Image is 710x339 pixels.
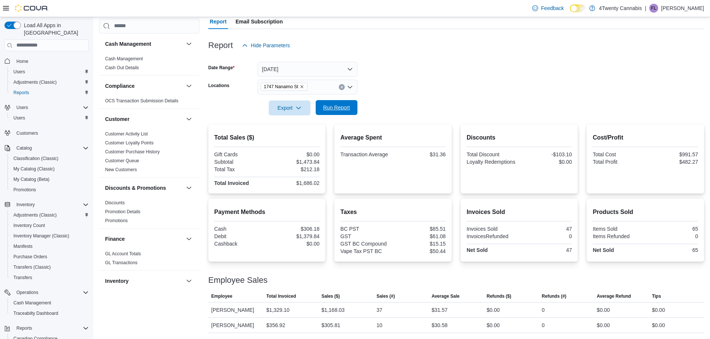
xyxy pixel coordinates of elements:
[264,83,299,90] span: 1747 Nanaimo St
[593,247,614,253] strong: Net Sold
[258,62,357,77] button: [DATE]
[10,211,89,220] span: Adjustments (Classic)
[266,306,290,314] div: $1,329.10
[105,184,166,192] h3: Discounts & Promotions
[395,241,446,247] div: $15.15
[13,324,89,333] span: Reports
[13,79,57,85] span: Adjustments (Classic)
[105,260,138,265] a: GL Transactions
[597,321,610,330] div: $0.00
[13,103,89,112] span: Users
[10,273,35,282] a: Transfers
[13,57,89,66] span: Home
[266,293,296,299] span: Total Invoiced
[184,39,193,48] button: Cash Management
[214,180,249,186] strong: Total Invoiced
[10,298,89,307] span: Cash Management
[13,243,32,249] span: Manifests
[105,82,183,90] button: Compliance
[105,218,128,224] span: Promotions
[10,175,53,184] a: My Catalog (Beta)
[7,252,92,262] button: Purchase Orders
[647,151,698,157] div: $991.57
[273,100,306,115] span: Export
[13,264,51,270] span: Transfers (Classic)
[13,212,57,218] span: Adjustments (Classic)
[10,175,89,184] span: My Catalog (Beta)
[467,151,518,157] div: Total Discount
[7,113,92,123] button: Users
[10,242,35,251] a: Manifests
[321,293,340,299] span: Sales ($)
[13,115,25,121] span: Users
[13,57,31,66] a: Home
[214,159,265,165] div: Subtotal
[208,276,268,285] h3: Employee Sales
[10,309,89,318] span: Traceabilty Dashboard
[7,87,92,98] button: Reports
[105,56,143,62] span: Cash Management
[268,180,319,186] div: $1,686.02
[214,208,320,217] h2: Payment Methods
[10,221,89,230] span: Inventory Count
[467,247,488,253] strong: Net Sold
[10,67,89,76] span: Users
[13,233,69,239] span: Inventory Manager (Classic)
[7,262,92,272] button: Transfers (Classic)
[10,242,89,251] span: Manifests
[467,233,518,239] div: InvoicesRefunded
[432,306,448,314] div: $31.57
[7,231,92,241] button: Inventory Manager (Classic)
[105,209,141,214] a: Promotion Details
[16,290,38,295] span: Operations
[13,200,38,209] button: Inventory
[10,211,60,220] a: Adjustments (Classic)
[13,69,25,75] span: Users
[268,159,319,165] div: $1,473.84
[105,40,183,48] button: Cash Management
[7,298,92,308] button: Cash Management
[15,4,48,12] img: Cova
[208,41,233,50] h3: Report
[340,208,446,217] h2: Taxes
[214,241,265,247] div: Cashback
[268,226,319,232] div: $306.18
[214,233,265,239] div: Debit
[597,293,631,299] span: Average Refund
[593,151,644,157] div: Total Cost
[10,67,28,76] a: Users
[10,154,89,163] span: Classification (Classic)
[645,4,646,13] p: |
[13,144,35,153] button: Catalog
[10,298,54,307] a: Cash Management
[105,184,183,192] button: Discounts & Promotions
[99,96,199,108] div: Compliance
[214,226,265,232] div: Cash
[13,200,89,209] span: Inventory
[210,14,227,29] span: Report
[99,198,199,228] div: Discounts & Promotions
[13,103,31,112] button: Users
[340,133,446,142] h2: Average Spent
[10,309,61,318] a: Traceabilty Dashboard
[395,233,446,239] div: $61.08
[339,84,345,90] button: Clear input
[593,133,698,142] h2: Cost/Profit
[10,252,50,261] a: Purchase Orders
[16,325,32,331] span: Reports
[1,56,92,67] button: Home
[376,321,382,330] div: 10
[1,287,92,298] button: Operations
[105,251,141,257] span: GL Account Totals
[208,83,230,89] label: Locations
[542,293,567,299] span: Refunds (#)
[214,166,265,172] div: Total Tax
[208,318,264,333] div: [PERSON_NAME]
[432,293,460,299] span: Average Sale
[521,151,572,157] div: -$103.10
[184,276,193,285] button: Inventory
[395,226,446,232] div: $85.51
[211,293,233,299] span: Employee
